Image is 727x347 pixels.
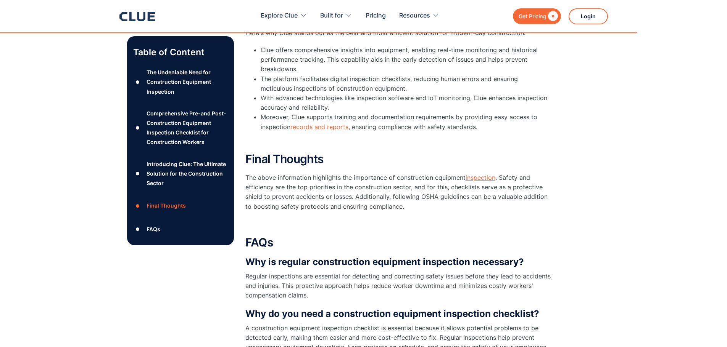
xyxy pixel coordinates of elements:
li: The platform facilitates digital inspection checklists, reducing human errors and ensuring meticu... [261,74,551,93]
a: records and reports [290,123,348,131]
p: ‍ [245,136,551,145]
div: ● [133,224,142,235]
h3: Why is regular construction equipment inspection necessary? [245,256,551,268]
div: Final Thoughts [147,201,186,210]
a: ●Introducing Clue: The Ultimate Solution for the Construction Sector [133,159,228,188]
div: ● [133,76,142,88]
div: Explore Clue [261,4,307,28]
li: Moreover, Clue supports training and documentation requirements by providing easy access to inspe... [261,112,551,131]
div: ● [133,168,142,179]
p: The above information highlights the importance of construction equipment . Safety and efficiency... [245,173,551,211]
a: ●Comprehensive Pre-and Post-Construction Equipment Inspection Checklist for Construction Workers [133,109,228,147]
div: Built for [320,4,343,28]
div: Explore Clue [261,4,298,28]
p: Table of Content [133,46,228,58]
h2: Final Thoughts [245,153,551,165]
div: ● [133,200,142,211]
a: Get Pricing [513,8,561,24]
div: Comprehensive Pre-and Post-Construction Equipment Inspection Checklist for Construction Workers [147,109,227,147]
a: inspection [466,174,495,181]
a: ●Final Thoughts [133,200,228,211]
a: Login [569,8,608,24]
div: FAQs [147,224,160,234]
div: Get Pricing [519,11,546,21]
div: Resources [399,4,430,28]
div: Resources [399,4,439,28]
a: ●FAQs [133,224,228,235]
p: ‍ [245,219,551,229]
a: Pricing [366,4,386,28]
li: Clue offers comprehensive insights into equipment, enabling real-time monitoring and historical p... [261,45,551,74]
div: Built for [320,4,352,28]
p: Regular inspections are essential for detecting and correcting safety issues before they lead to ... [245,272,551,301]
li: With advanced technologies like inspection software and IoT monitoring, Clue enhances inspection ... [261,93,551,112]
div: Introducing Clue: The Ultimate Solution for the Construction Sector [147,159,227,188]
h2: FAQs [245,236,551,249]
h3: Why do you need a construction equipment inspection checklist? [245,308,551,320]
div: ● [133,122,142,133]
div: The Undeniable Need for Construction Equipment Inspection [147,67,227,96]
div:  [546,11,558,21]
a: ●The Undeniable Need for Construction Equipment Inspection [133,67,228,96]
